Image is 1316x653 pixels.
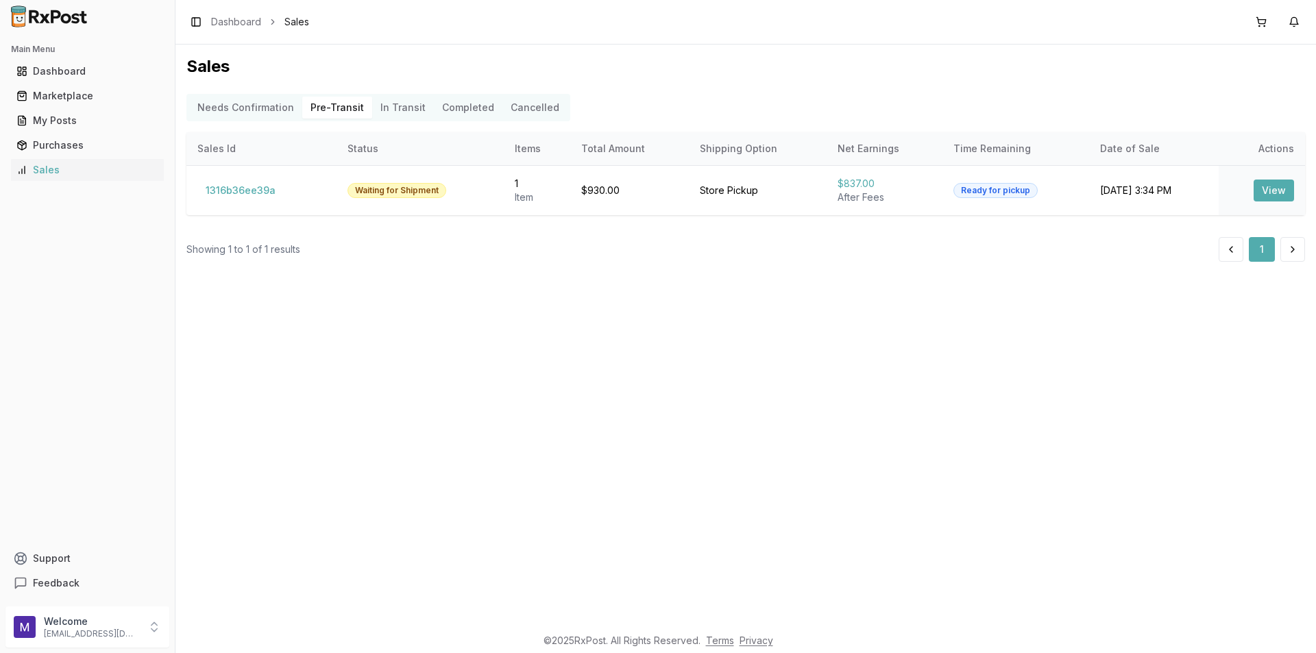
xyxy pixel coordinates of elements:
[706,634,734,646] a: Terms
[5,159,169,181] button: Sales
[16,163,158,177] div: Sales
[11,158,164,182] a: Sales
[16,89,158,103] div: Marketplace
[581,184,678,197] div: $930.00
[838,177,931,190] div: $837.00
[186,243,300,256] div: Showing 1 to 1 of 1 results
[5,110,169,132] button: My Posts
[16,138,158,152] div: Purchases
[348,183,446,198] div: Waiting for Shipment
[44,628,139,639] p: [EMAIL_ADDRESS][DOMAIN_NAME]
[1100,184,1207,197] div: [DATE] 3:34 PM
[5,134,169,156] button: Purchases
[372,97,434,119] button: In Transit
[5,5,93,27] img: RxPost Logo
[1254,180,1294,201] button: View
[197,180,284,201] button: 1316b36ee39a
[284,15,309,29] span: Sales
[502,97,568,119] button: Cancelled
[16,64,158,78] div: Dashboard
[1219,132,1305,165] th: Actions
[953,183,1038,198] div: Ready for pickup
[942,132,1090,165] th: Time Remaining
[838,190,931,204] div: After Fees
[5,60,169,82] button: Dashboard
[44,615,139,628] p: Welcome
[11,44,164,55] h2: Main Menu
[16,114,158,127] div: My Posts
[186,56,1305,77] h1: Sales
[11,84,164,108] a: Marketplace
[515,190,559,204] div: Item
[11,133,164,158] a: Purchases
[515,177,559,190] div: 1
[5,85,169,107] button: Marketplace
[14,616,36,638] img: User avatar
[827,132,942,165] th: Net Earnings
[5,546,169,571] button: Support
[689,132,827,165] th: Shipping Option
[504,132,570,165] th: Items
[11,59,164,84] a: Dashboard
[5,571,169,595] button: Feedback
[211,15,261,29] a: Dashboard
[11,108,164,133] a: My Posts
[1089,132,1218,165] th: Date of Sale
[1249,237,1275,262] button: 1
[186,132,337,165] th: Sales Id
[337,132,504,165] th: Status
[434,97,502,119] button: Completed
[211,15,309,29] nav: breadcrumb
[700,184,816,197] div: Store Pickup
[570,132,689,165] th: Total Amount
[33,576,80,590] span: Feedback
[740,634,773,646] a: Privacy
[189,97,302,119] button: Needs Confirmation
[302,97,372,119] button: Pre-Transit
